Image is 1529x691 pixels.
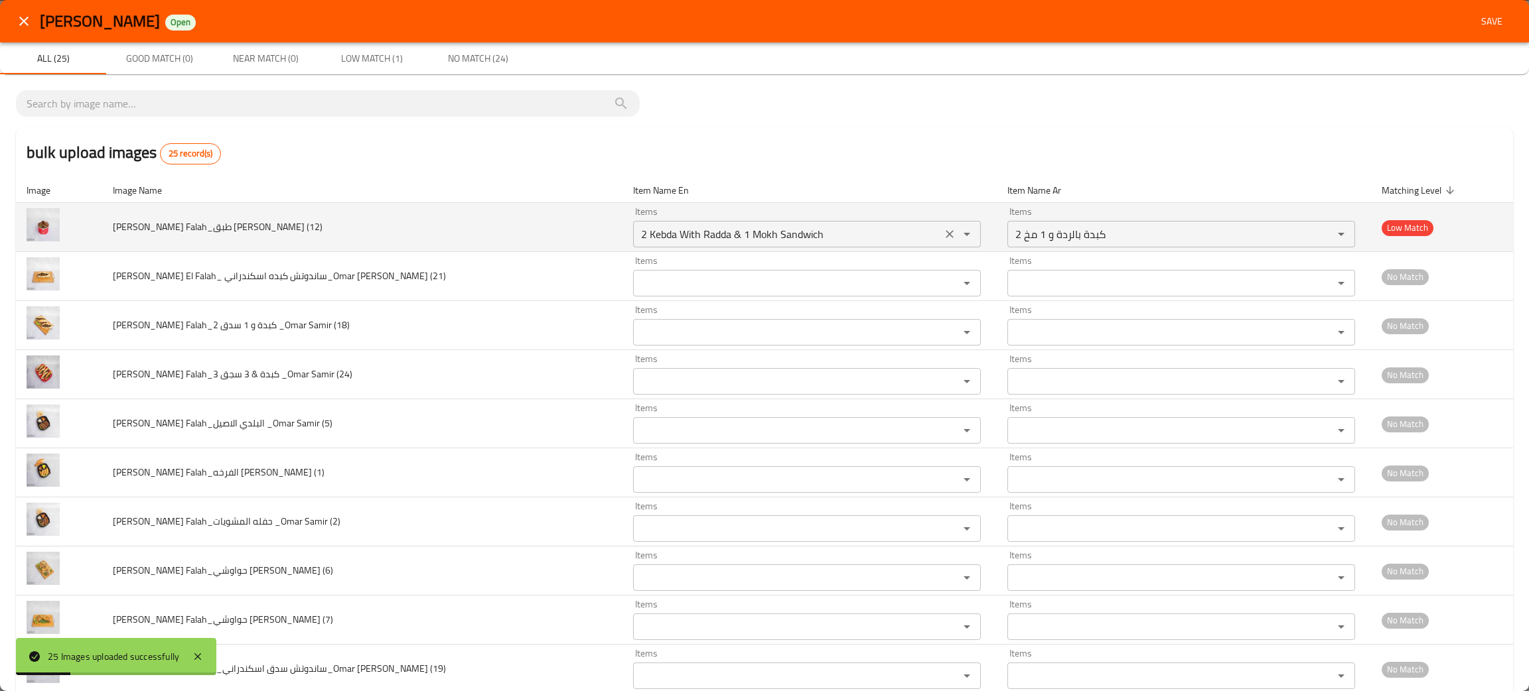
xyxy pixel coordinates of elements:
div: Total records count [160,143,221,164]
button: Open [958,617,976,636]
input: search [27,93,629,114]
span: [PERSON_NAME] Falah_حواوشي [PERSON_NAME] (7) [113,611,333,628]
div: 25 Images uploaded successfully [48,649,179,664]
span: Matching Level [1382,182,1459,198]
img: Alex El Falah_3 كبدة & 3 سجق _Omar Samir (24) [27,355,60,389]
span: Low Match [1382,220,1433,235]
button: Open [1332,372,1350,391]
th: Item Name En [622,178,997,203]
button: close [8,5,40,37]
span: No Match (24) [433,50,523,67]
span: [PERSON_NAME] El Falah_ساندوتش سدق اسكندراني_Omar [PERSON_NAME] (19) [113,660,446,677]
button: Open [958,470,976,489]
span: Near Match (0) [220,50,311,67]
span: Open [165,17,196,28]
button: Open [958,274,976,292]
button: Open [1332,568,1350,587]
img: Alex El Falah_الفرخه الامريكاني_Omar Samir (1) [27,454,60,487]
img: Alex El Falah_ ساندوتش كبده اسكندراني_Omar Samir (21) [27,257,60,290]
span: No Match [1382,662,1429,677]
button: Save [1471,9,1513,34]
span: [PERSON_NAME] Falah_حواوشي [PERSON_NAME] (6) [113,562,333,579]
span: No Match [1382,269,1429,284]
h2: bulk upload images [27,141,221,164]
span: No Match [1382,515,1429,530]
button: Open [958,323,976,342]
span: No Match [1382,564,1429,579]
button: Open [958,225,976,243]
span: No Match [1382,416,1429,432]
th: Image [16,178,102,203]
button: Open [1332,666,1350,685]
img: Alex El Falah_حفله المشويات _Omar Samir (2) [27,503,60,536]
img: Alex El Falah_حواوشي بلدي_Omar Samir (7) [27,601,60,634]
span: [PERSON_NAME] Falah_الفرخه [PERSON_NAME] (1) [113,464,325,481]
span: No Match [1382,367,1429,383]
span: [PERSON_NAME] Falah_2 كبدة و 1 سدق _Omar Samir (18) [113,316,350,334]
span: [PERSON_NAME] [40,6,160,36]
button: Open [1332,519,1350,538]
span: No Match [1382,318,1429,334]
span: Good Match (0) [114,50,204,67]
span: [PERSON_NAME] El Falah_ ساندوتش كبده اسكندراني_Omar [PERSON_NAME] (21) [113,267,446,284]
span: [PERSON_NAME] Falah_3 كبدة & 3 سجق _Omar Samir (24) [113,365,352,383]
button: Open [1332,421,1350,440]
span: [PERSON_NAME] Falah_حفله المشويات _Omar Samir (2) [113,513,340,530]
button: Open [958,519,976,538]
span: Low Match (1) [327,50,417,67]
span: [PERSON_NAME] Falah_طبق [PERSON_NAME] (12) [113,218,323,235]
img: Alex El Falah_حواوشي اسكندراني_Omar Samir (6) [27,552,60,585]
button: Open [958,372,976,391]
img: Alex El Falah_البلدي الاصيل _Omar Samir (5) [27,405,60,438]
span: [PERSON_NAME] Falah_البلدي الاصيل _Omar Samir (5) [113,414,332,432]
button: Open [1332,225,1350,243]
span: No Match [1382,613,1429,628]
button: Open [958,666,976,685]
button: Open [1332,323,1350,342]
button: Open [1332,274,1350,292]
img: Alex El Falah_طبق میکس_Omar Samir (12) [27,208,60,241]
button: Open [958,421,976,440]
th: Item Name Ar [997,178,1371,203]
div: Open [165,15,196,31]
span: Save [1476,13,1508,30]
button: Clear [940,225,959,243]
button: Open [1332,470,1350,489]
span: Image Name [113,182,179,198]
span: All (25) [8,50,98,67]
span: 25 record(s) [161,147,220,160]
span: No Match [1382,466,1429,481]
button: Open [1332,617,1350,636]
img: Alex El Falah_2 كبدة و 1 سدق _Omar Samir (18) [27,306,60,340]
button: Open [958,568,976,587]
